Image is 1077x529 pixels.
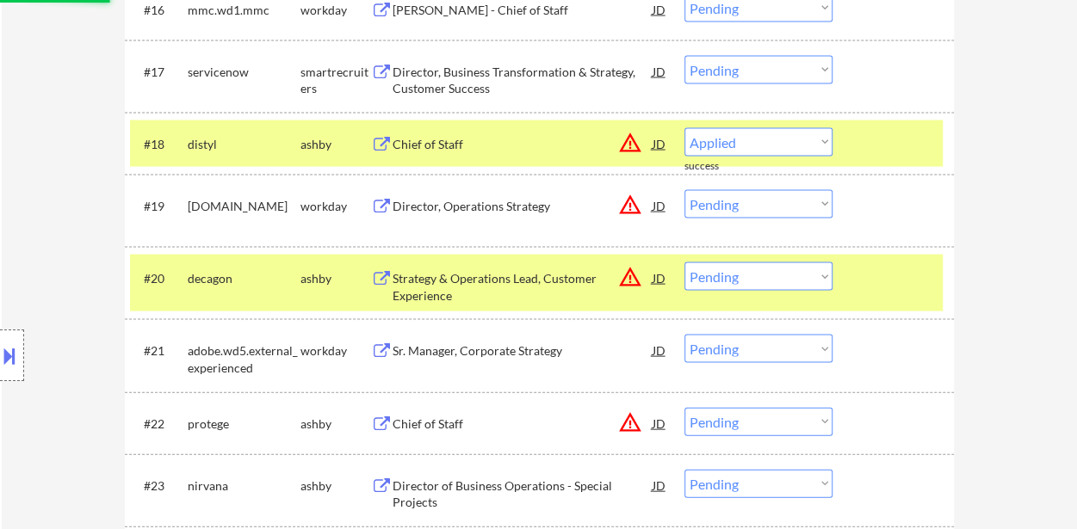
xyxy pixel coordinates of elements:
[393,477,653,511] div: Director of Business Operations - Special Projects
[300,415,371,433] div: ashby
[188,64,300,81] div: servicenow
[393,270,653,304] div: Strategy & Operations Lead, Customer Experience
[618,193,642,217] button: warning_amber
[651,470,668,501] div: JD
[651,56,668,87] div: JD
[300,477,371,495] div: ashby
[393,342,653,360] div: Sr. Manager, Corporate Strategy
[393,64,653,97] div: Director, Business Transformation & Strategy, Customer Success
[300,136,371,153] div: ashby
[618,265,642,289] button: warning_amber
[188,2,300,19] div: mmc.wd1.mmc
[651,262,668,293] div: JD
[651,190,668,221] div: JD
[393,2,653,19] div: [PERSON_NAME] - Chief of Staff
[300,198,371,215] div: workday
[684,159,753,174] div: success
[651,128,668,159] div: JD
[300,270,371,287] div: ashby
[618,131,642,155] button: warning_amber
[300,64,371,97] div: smartrecruiters
[144,2,174,19] div: #16
[393,415,653,433] div: Chief of Staff
[393,198,653,215] div: Director, Operations Strategy
[651,408,668,439] div: JD
[300,2,371,19] div: workday
[144,64,174,81] div: #17
[651,335,668,366] div: JD
[618,410,642,434] button: warning_amber
[393,136,653,153] div: Chief of Staff
[300,342,371,360] div: workday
